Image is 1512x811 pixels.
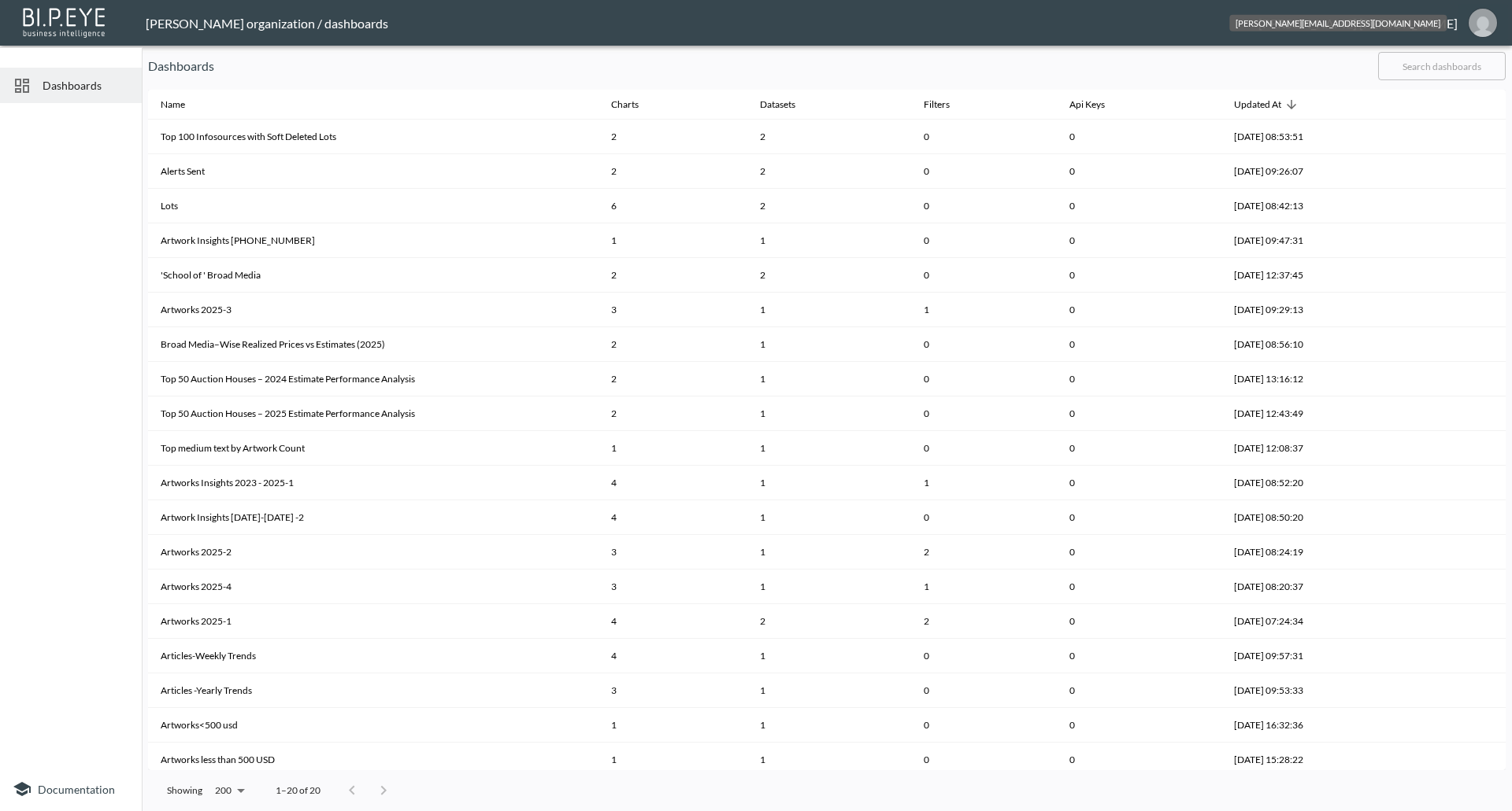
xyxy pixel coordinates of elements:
div: 1 [760,718,899,732]
button: jessica@mutualart.com [1458,4,1508,42]
th: 'School of ' Broad Media [148,258,598,293]
th: {"type":"div","key":null,"ref":null,"props":{"children":1},"_owner":null} [747,673,912,708]
th: 0 [1057,708,1221,743]
span: Updated At [1234,95,1302,114]
th: 0 [911,362,1057,396]
th: Broad Media–Wise Realized Prices vs Estimates (2025) [148,327,598,362]
th: 0 [911,639,1057,673]
th: 0 [1057,570,1221,604]
span: Dashboards [43,77,129,94]
th: 0 [1057,431,1221,466]
th: 0 [1057,535,1221,570]
th: {"key":null,"ref":null,"props":{},"_owner":null} [1413,258,1506,293]
th: {"type":"div","key":null,"ref":null,"props":{"children":2},"_owner":null} [747,189,912,223]
th: {"key":null,"ref":null,"props":{},"_owner":null} [1413,189,1506,223]
th: {"type":"div","key":null,"ref":null,"props":{"children":1},"_owner":null} [747,293,912,327]
th: {"type":"div","key":null,"ref":null,"props":{"children":1},"_owner":null} [747,396,912,431]
th: {"key":null,"ref":null,"props":{},"_owner":null} [1413,604,1506,639]
th: {"key":null,"ref":null,"props":{},"_owner":null} [1413,639,1506,673]
th: {"key":null,"ref":null,"props":{},"_owner":null} [1413,500,1506,535]
th: 2025-08-11, 09:26:07 [1221,154,1413,189]
th: {"key":null,"ref":null,"props":{},"_owner":null} [1413,708,1506,743]
th: 0 [911,431,1057,466]
th: 0 [1057,673,1221,708]
th: {"key":null,"ref":null,"props":{},"_owner":null} [1413,327,1506,362]
th: Top 100 Infosources with Soft Deleted Lots [148,120,598,154]
p: 1–20 of 20 [276,783,321,797]
span: Charts [611,95,659,114]
th: 2025-08-08, 09:47:31 [1221,223,1413,258]
div: 2 [760,130,899,143]
div: 1 [760,684,899,697]
th: 0 [1057,223,1221,258]
th: {"type":"div","key":null,"ref":null,"props":{"children":1},"_owner":null} [747,327,912,362]
div: 1 [760,407,899,420]
th: 2025-08-01, 09:57:31 [1221,639,1413,673]
span: Api Keys [1069,95,1125,114]
div: 1 [760,234,899,247]
div: Charts [611,95,639,114]
th: Top 50 Auction Houses – 2025 Estimate Performance Analysis [148,396,598,431]
th: {"key":null,"ref":null,"props":{},"_owner":null} [1413,570,1506,604]
th: 2025-08-04, 12:08:37 [1221,431,1413,466]
th: Artworks<500 usd [148,708,598,743]
th: {"type":"div","key":null,"ref":null,"props":{"children":1},"_owner":null} [747,223,912,258]
div: 1 [760,476,899,489]
span: Name [161,95,206,114]
th: {"type":"div","key":null,"ref":null,"props":{"children":1},"_owner":null} [747,500,912,535]
div: 1 [760,753,899,766]
th: 2025-08-01, 09:53:33 [1221,673,1413,708]
th: {"type":"div","key":null,"ref":null,"props":{"children":2},"_owner":null} [747,258,912,293]
th: 1 [598,708,747,743]
th: 0 [1057,604,1221,639]
th: 0 [1057,327,1221,362]
th: {"type":"div","key":null,"ref":null,"props":{"children":1},"_owner":null} [747,535,912,570]
div: 2 [760,614,899,628]
th: Artwork Insights 2023-2025-3 [148,223,598,258]
th: 0 [911,396,1057,431]
th: 4 [598,466,747,500]
th: {"key":null,"ref":null,"props":{},"_owner":null} [1413,223,1506,258]
th: {"type":"div","key":null,"ref":null,"props":{"children":1},"_owner":null} [747,708,912,743]
th: 0 [911,258,1057,293]
th: 0 [1057,154,1221,189]
th: {"key":null,"ref":null,"props":{},"_owner":null} [1413,362,1506,396]
th: 2 [598,396,747,431]
div: [PERSON_NAME] organization / dashboards [146,16,1258,31]
th: 0 [911,673,1057,708]
th: 2025-08-05, 08:56:10 [1221,327,1413,362]
th: {"type":"div","key":null,"ref":null,"props":{"children":1},"_owner":null} [747,639,912,673]
th: {"key":null,"ref":null,"props":{},"_owner":null} [1413,293,1506,327]
th: 3 [598,673,747,708]
th: 2025-08-04, 13:16:12 [1221,362,1413,396]
th: 0 [1057,500,1221,535]
div: 1 [760,372,899,385]
p: Showing [167,783,202,797]
th: 2 [598,327,747,362]
th: {"key":null,"ref":null,"props":{},"_owner":null} [1413,431,1506,466]
div: 2 [760,199,899,212]
th: 1 [598,431,747,466]
div: 1 [760,303,899,316]
th: Lots [148,189,598,223]
a: Documentation [13,780,129,798]
div: 1 [760,649,899,662]
span: Documentation [38,783,115,796]
div: 200 [209,780,250,801]
th: 2025-07-23, 15:28:22 [1221,743,1413,777]
th: 2025-08-05, 12:37:45 [1221,258,1413,293]
th: {"type":"div","key":null,"ref":null,"props":{"children":1},"_owner":null} [747,570,912,604]
th: Artworks 2025-3 [148,293,598,327]
th: 0 [911,708,1057,743]
th: Artworks 2025-2 [148,535,598,570]
th: {"type":"div","key":null,"ref":null,"props":{"children":1},"_owner":null} [747,362,912,396]
th: 2 [911,535,1057,570]
th: 0 [911,120,1057,154]
th: 2025-08-04, 08:50:20 [1221,500,1413,535]
th: Artworks 2025-4 [148,570,598,604]
th: 0 [1057,120,1221,154]
th: 2 [598,258,747,293]
th: Alerts Sent [148,154,598,189]
span: Filters [924,95,970,114]
th: {"type":"div","key":null,"ref":null,"props":{"children":2},"_owner":null} [747,120,912,154]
